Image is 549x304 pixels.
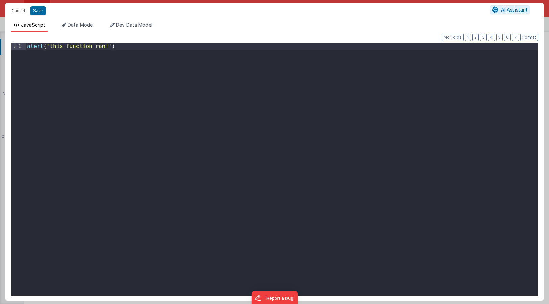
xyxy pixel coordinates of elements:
button: Format [520,34,538,41]
button: 3 [480,34,487,41]
button: 4 [488,34,495,41]
button: 2 [472,34,479,41]
span: AI Assistant [501,7,528,13]
button: 5 [496,34,503,41]
button: 6 [504,34,511,41]
div: 1 [11,43,26,50]
button: AI Assistant [490,5,530,14]
button: Cancel [8,6,28,16]
span: JavaScript [21,22,45,28]
button: No Folds [442,34,464,41]
span: Dev Data Model [116,22,152,28]
button: 1 [465,34,471,41]
button: Save [30,6,46,15]
span: Data Model [68,22,94,28]
button: 7 [512,34,519,41]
